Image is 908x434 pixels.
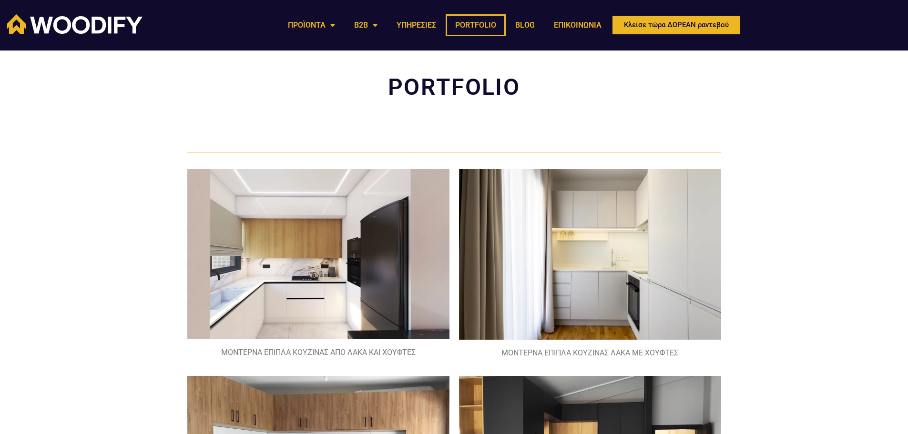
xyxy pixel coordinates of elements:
[187,55,721,119] h2: PORTFOLIO
[506,14,544,36] a: BLOG
[387,14,446,36] a: ΥΠΗΡΕΣΙΕΣ
[611,14,742,36] a: Κλείσε τώρα ΔΩΡΕΑΝ ραντεβού
[459,346,721,360] figcaption: ΜΟΝΤΕΡΝΑ ΕΠΙΠΛΑ ΚΟΥΖΙΝΑΣ ΛΑΚΑ ΜΕ ΧΟΥΦΤΕΣ
[345,14,387,36] a: B2B
[624,21,729,29] span: Κλείσε τώρα ΔΩΡΕΑΝ ραντεβού
[278,14,611,36] nav: Menu
[446,14,506,36] a: PORTFOLIO
[544,14,611,36] a: ΕΠΙΚΟΙΝΩΝΙΑ
[187,345,449,360] figcaption: ΜΟΝΤΕΡΝΑ ΕΠΙΠΛΑ ΚΟΥΖΙΝΑΣ ΑΠΟ ΛΑΚΑ ΚΑΙ ΧΟΥΦΤΕΣ
[7,14,143,34] img: Woodify
[459,169,721,340] img: ΜΟΝΤΕΡΝΑ ΕΠΙΠΛΑ ΚΟΥΖΙΝΑΣ ΛΑΚΑ ΜΕ ΧΟΥΦΤΕΣ
[278,14,345,36] a: ΠΡΟΪΟΝΤΑ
